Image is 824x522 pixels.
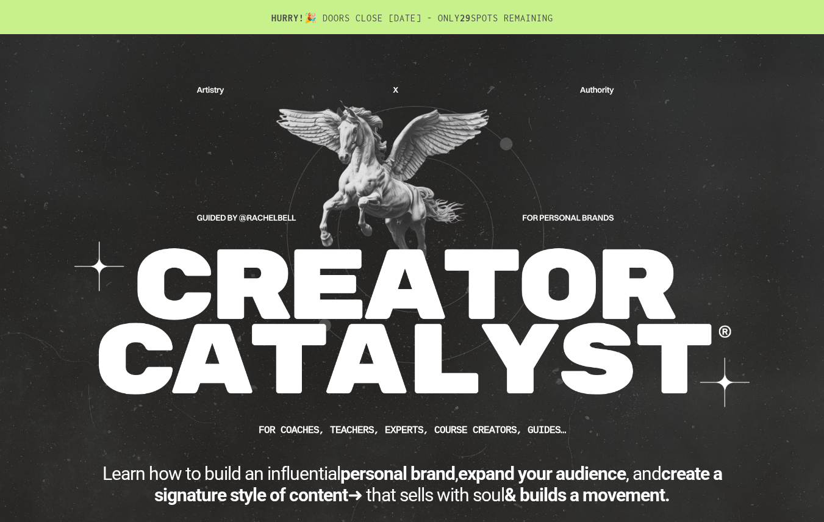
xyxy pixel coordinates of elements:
b: & builds a movement. [504,484,670,506]
b: HURRY! [271,13,304,23]
b: expand your audience [458,463,626,484]
b: FOR Coaches, teachers, experts, course creators, guides… [259,424,566,435]
h2: 🎉 DOORS CLOSE [DATE] - ONLY SPOTS REMAINING [77,12,748,34]
b: personal brand [340,463,455,484]
div: Learn how to build an influential , , and ➜ that sells with soul [77,463,748,506]
b: 29 [460,13,471,23]
b: create a signature style of content [154,463,722,506]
